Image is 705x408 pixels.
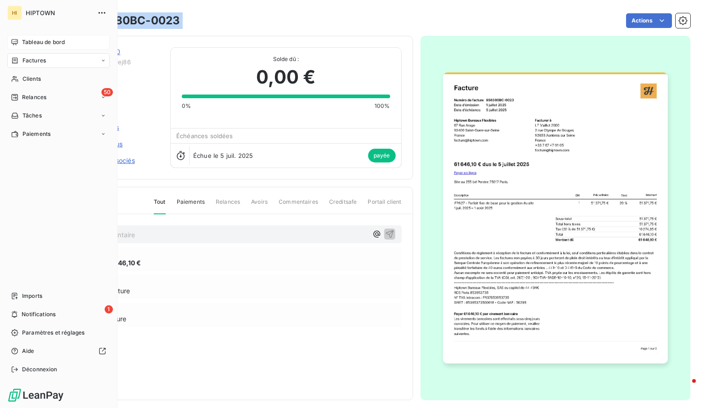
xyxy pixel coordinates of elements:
[26,9,92,17] span: HIPTOWN
[329,198,357,213] span: Creditsafe
[7,6,22,20] div: HI
[193,152,253,159] span: Échue le 5 juil. 2025
[176,132,233,140] span: Échéances soldées
[22,56,46,65] span: Factures
[674,377,696,399] iframe: Intercom live chat
[22,75,41,83] span: Clients
[443,73,668,363] img: invoice_thumbnail
[22,93,46,101] span: Relances
[22,292,42,300] span: Imports
[626,13,672,28] button: Actions
[182,102,191,110] span: 0%
[105,305,113,313] span: 1
[375,102,390,110] span: 100%
[101,88,113,96] span: 50
[256,63,315,91] span: 0,00 €
[368,198,401,213] span: Portail client
[22,310,56,319] span: Notifications
[7,344,110,358] a: Aide
[7,388,64,402] img: Logo LeanPay
[105,258,141,268] span: 61 646,10 €
[279,198,318,213] span: Commentaires
[86,12,180,29] h3: 956380BC-0023
[22,365,57,374] span: Déconnexion
[182,55,390,63] span: Solde dû :
[22,38,65,46] span: Tableau de bord
[368,149,396,162] span: payée
[177,198,205,213] span: Paiements
[216,198,240,213] span: Relances
[22,347,34,355] span: Aide
[154,198,166,214] span: Tout
[22,329,84,337] span: Paramètres et réglages
[22,130,50,138] span: Paiements
[22,112,42,120] span: Tâches
[251,198,268,213] span: Avoirs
